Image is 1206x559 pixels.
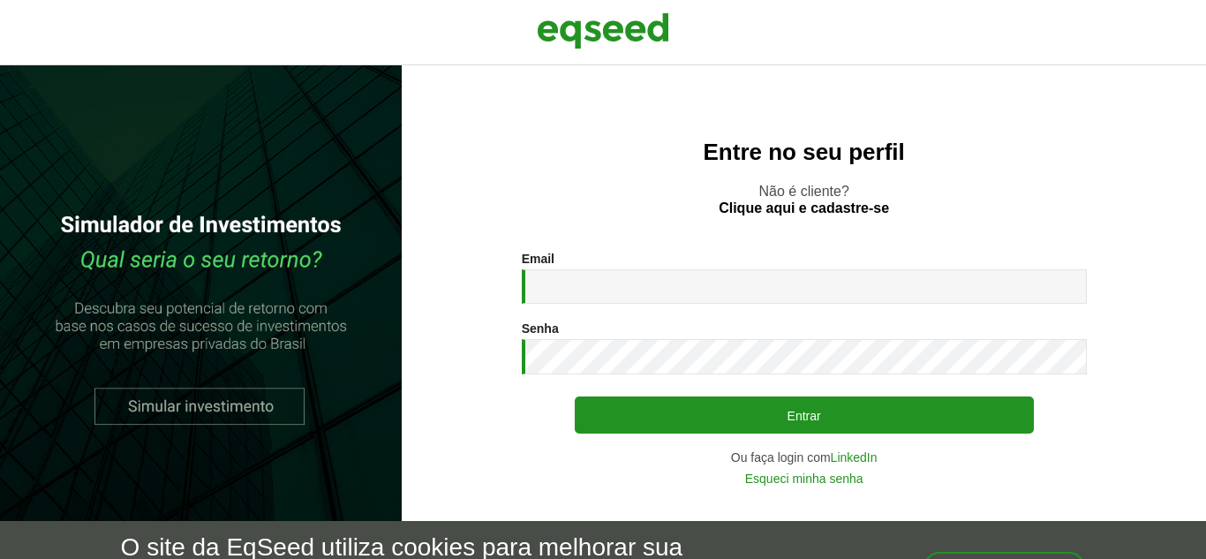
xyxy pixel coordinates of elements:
[831,451,878,464] a: LinkedIn
[745,472,863,485] a: Esqueci minha senha
[522,451,1087,464] div: Ou faça login com
[719,201,889,215] a: Clique aqui e cadastre-se
[437,183,1171,216] p: Não é cliente?
[522,322,559,335] label: Senha
[522,253,554,265] label: Email
[537,9,669,53] img: EqSeed Logo
[437,140,1171,165] h2: Entre no seu perfil
[575,397,1034,434] button: Entrar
